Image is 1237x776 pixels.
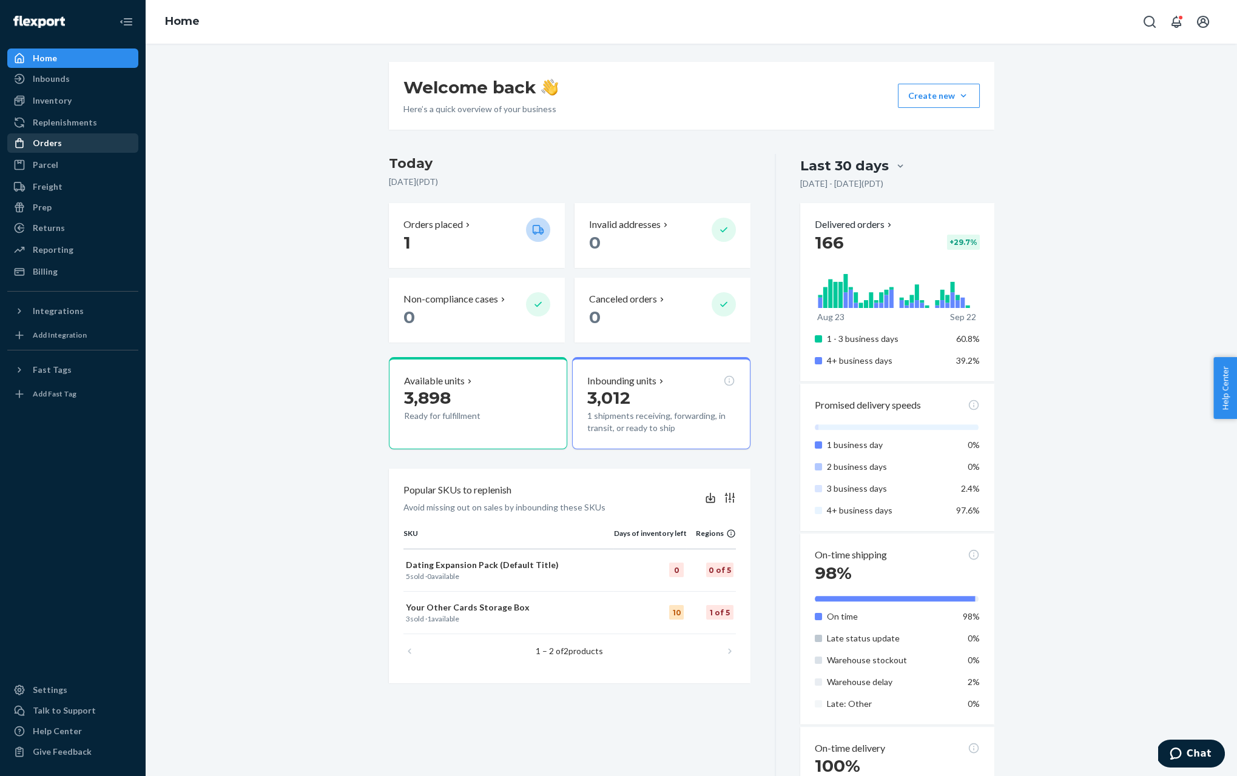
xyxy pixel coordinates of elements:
[7,155,138,175] a: Parcel
[575,278,750,343] button: Canceled orders 0
[1138,10,1162,34] button: Open Search Box
[33,305,84,317] div: Integrations
[575,203,750,268] button: Invalid addresses 0
[7,177,138,196] a: Freight
[968,633,980,643] span: 0%
[827,333,946,345] p: 1 - 3 business days
[686,528,736,538] div: Regions
[968,677,980,687] span: 2%
[7,326,138,345] a: Add Integration
[1213,357,1237,419] span: Help Center
[7,721,138,741] a: Help Center
[815,563,852,583] span: 98%
[827,676,946,688] p: Warehouse delay
[7,91,138,110] a: Inventory
[968,461,980,472] span: 0%
[950,311,976,323] p: Sep 22
[536,645,603,657] p: 1 – 2 of products
[947,235,980,250] div: + 29.7 %
[7,384,138,404] a: Add Fast Tag
[33,159,58,171] div: Parcel
[33,389,76,399] div: Add Fast Tag
[406,614,410,623] span: 3
[815,548,887,562] p: On-time shipping
[403,232,411,253] span: 1
[815,398,921,412] p: Promised delivery speeds
[827,461,946,473] p: 2 business days
[956,505,980,515] span: 97.6%
[389,154,751,173] h3: Today
[706,563,733,577] div: 0 of 5
[7,113,138,132] a: Replenishments
[613,528,686,549] th: Days of inventory left
[7,48,138,68] a: Home
[33,746,92,758] div: Give Feedback
[587,410,735,434] p: 1 shipments receiving, forwarding, in transit, or ready to ship
[403,292,498,306] p: Non-compliance cases
[406,601,612,614] p: Your Other Cards Storage Box
[589,232,601,253] span: 0
[589,307,601,327] span: 0
[33,116,97,129] div: Replenishments
[33,266,58,278] div: Billing
[827,483,946,495] p: 3 business days
[898,84,980,108] button: Create new
[827,698,946,710] p: Late: Other
[815,218,894,232] button: Delivered orders
[7,69,138,89] a: Inbounds
[389,176,751,188] p: [DATE] ( PDT )
[406,614,612,624] p: sold · available
[33,222,65,234] div: Returns
[827,654,946,666] p: Warehouse stockout
[827,632,946,644] p: Late status update
[406,571,612,581] p: sold · available
[541,79,558,96] img: hand-wave emoji
[961,483,980,493] span: 2.4%
[817,311,844,323] p: Aug 23
[968,440,980,450] span: 0%
[7,240,138,259] a: Reporting
[589,292,657,306] p: Canceled orders
[427,614,431,623] span: 1
[155,4,209,39] ol: breadcrumbs
[427,572,431,581] span: 0
[827,504,946,517] p: 4+ business days
[572,357,750,449] button: Inbounding units3,0121 shipments receiving, forwarding, in transit, or ready to ship
[7,742,138,761] button: Give Feedback
[669,605,684,620] div: 10
[968,698,980,709] span: 0%
[389,203,565,268] button: Orders placed 1
[33,52,57,64] div: Home
[406,559,612,571] p: Dating Expansion Pack (Default Title)
[33,244,73,256] div: Reporting
[33,725,82,737] div: Help Center
[403,528,614,549] th: SKU
[403,218,463,232] p: Orders placed
[33,137,62,149] div: Orders
[403,501,605,513] p: Avoid missing out on sales by inbounding these SKUs
[7,701,138,720] button: Talk to Support
[403,307,415,327] span: 0
[963,611,980,621] span: 98%
[815,741,885,755] p: On-time delivery
[404,410,516,422] p: Ready for fulfillment
[33,201,52,213] div: Prep
[956,355,980,366] span: 39.2%
[7,360,138,380] button: Fast Tags
[33,95,72,107] div: Inventory
[1158,740,1225,770] iframe: Opens a widget where you can chat to one of our agents
[404,374,465,388] p: Available units
[564,646,568,656] span: 2
[403,76,558,98] h1: Welcome back
[800,156,889,175] div: Last 30 days
[389,278,565,343] button: Non-compliance cases 0
[827,355,946,367] p: 4+ business days
[1191,10,1215,34] button: Open account menu
[800,178,883,190] p: [DATE] - [DATE] ( PDT )
[1164,10,1188,34] button: Open notifications
[33,364,72,376] div: Fast Tags
[7,680,138,700] a: Settings
[33,704,96,717] div: Talk to Support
